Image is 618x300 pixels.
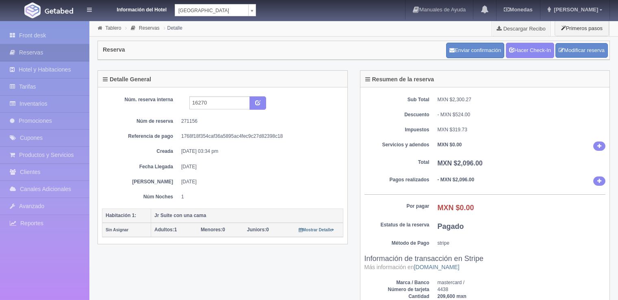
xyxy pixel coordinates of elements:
dd: mastercard / [438,279,606,286]
dt: Método de Pago [364,240,429,247]
dd: 4438 [438,286,606,293]
strong: Menores: [201,227,222,233]
dd: [DATE] [181,163,337,170]
b: Habitación 1: [106,213,136,218]
h3: Información de transacción en Stripe [364,255,606,271]
span: 0 [201,227,225,233]
a: [GEOGRAPHIC_DATA] [175,4,256,16]
dt: Referencia de pago [108,133,173,140]
dd: MXN $2,300.27 [438,96,606,103]
dt: Núm Noches [108,193,173,200]
a: Modificar reserva [555,43,608,58]
img: Getabed [24,2,41,18]
a: Descargar Recibo [492,20,550,37]
h4: Detalle General [103,76,151,83]
dt: Número de tarjeta [364,286,429,293]
dt: Sub Total [364,96,429,103]
span: 0 [247,227,269,233]
dt: Impuestos [364,126,429,133]
strong: Juniors: [247,227,266,233]
b: MXN $0.00 [438,142,462,148]
dt: Información del Hotel [102,4,167,13]
dt: Núm de reserva [108,118,173,125]
dd: 1768f18f354caf36a5895ac4fec9c27d82398c18 [181,133,337,140]
dt: [PERSON_NAME] [108,178,173,185]
dt: Total [364,159,429,166]
th: Jr Suite con una cama [151,209,343,223]
dt: Estatus de la reserva [364,222,429,228]
button: Enviar confirmación [446,43,504,58]
h4: Resumen de la reserva [365,76,434,83]
a: Tablero [105,25,121,31]
b: - MXN $2,096.00 [438,177,475,183]
dt: Núm. reserva interna [108,96,173,103]
small: Sin Asignar [106,228,128,232]
dd: 1 [181,193,337,200]
b: Pagado [438,222,464,230]
b: MXN $0.00 [438,204,474,212]
dd: 271156 [181,118,337,125]
img: Getabed [45,8,73,14]
small: Más información en [364,264,460,270]
h4: Reserva [103,47,125,53]
a: [DOMAIN_NAME] [414,264,460,270]
span: [GEOGRAPHIC_DATA] [178,4,245,17]
dt: Creada [108,148,173,155]
span: [PERSON_NAME] [552,7,598,13]
dd: [DATE] [181,178,337,185]
dt: Descuento [364,111,429,118]
dt: Pagos realizados [364,176,429,183]
b: Monedas [504,7,532,13]
a: Reservas [139,25,160,31]
dt: Fecha Llegada [108,163,173,170]
span: 1 [154,227,177,233]
dd: MXN $319.73 [438,126,606,133]
b: MXN $2,096.00 [438,160,483,167]
dt: Cantidad [364,293,429,300]
dt: Servicios y adendos [364,141,429,148]
a: Mostrar Detalle [299,227,334,233]
dt: Marca / Banco [364,279,429,286]
dd: stripe [438,240,606,247]
a: Hacer Check-In [506,43,554,58]
dt: Por pagar [364,203,429,210]
small: Mostrar Detalle [299,228,334,232]
button: Primeros pasos [555,20,609,36]
b: 209,600 mxn [438,293,466,299]
div: - MXN $524.00 [438,111,606,118]
strong: Adultos: [154,227,174,233]
li: Detalle [162,24,184,32]
dd: [DATE] 03:34 pm [181,148,337,155]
